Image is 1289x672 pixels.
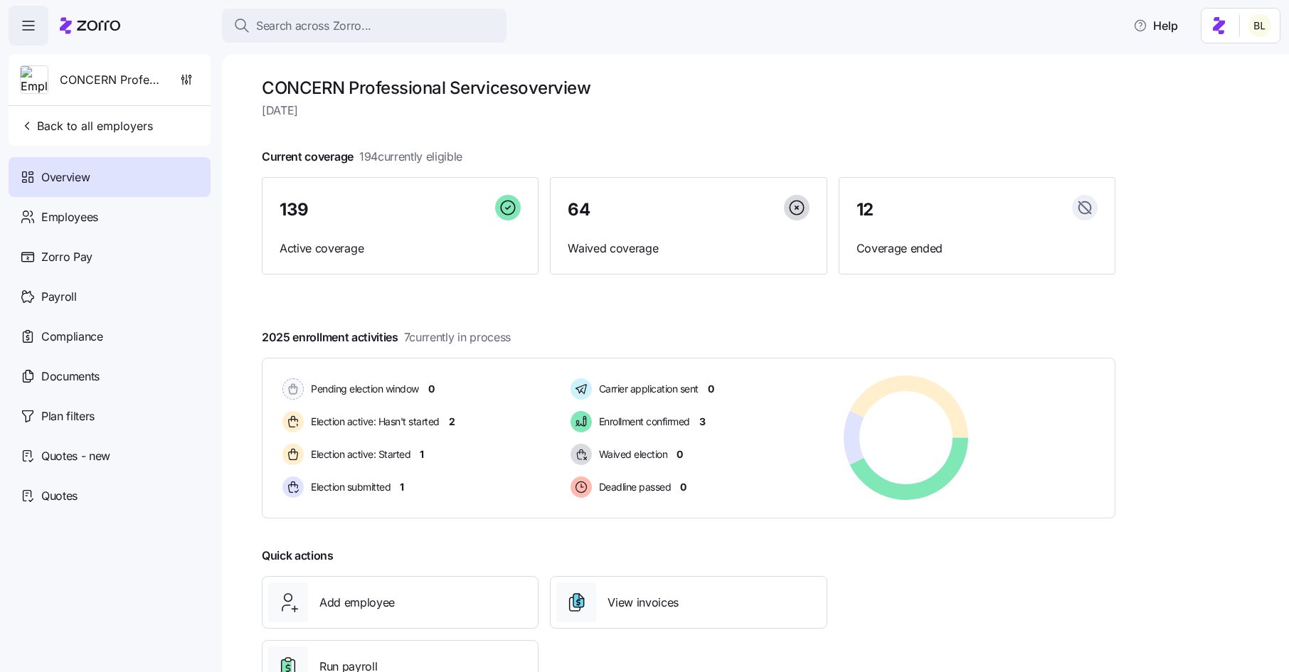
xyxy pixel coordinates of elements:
[1122,11,1189,40] button: Help
[262,547,334,565] span: Quick actions
[262,329,511,346] span: 2025 enrollment activities
[9,356,211,396] a: Documents
[280,240,521,257] span: Active coverage
[41,328,103,346] span: Compliance
[9,396,211,436] a: Plan filters
[222,9,506,43] button: Search across Zorro...
[420,447,424,462] span: 1
[595,382,699,396] span: Carrier application sent
[9,277,211,316] a: Payroll
[856,240,1098,257] span: Coverage ended
[41,288,77,306] span: Payroll
[9,237,211,277] a: Zorro Pay
[262,102,1115,119] span: [DATE]
[41,407,95,425] span: Plan filters
[41,208,98,226] span: Employees
[595,415,690,429] span: Enrollment confirmed
[307,447,410,462] span: Election active: Started
[608,594,679,612] span: View invoices
[307,382,419,396] span: Pending election window
[41,447,110,465] span: Quotes - new
[568,201,590,218] span: 64
[449,415,455,429] span: 2
[262,77,1115,99] h1: CONCERN Professional Services overview
[9,157,211,197] a: Overview
[21,66,48,95] img: Employer logo
[677,447,683,462] span: 0
[14,112,159,140] button: Back to all employers
[9,316,211,356] a: Compliance
[680,480,686,494] span: 0
[595,480,672,494] span: Deadline passed
[856,201,874,218] span: 12
[41,248,92,266] span: Zorro Pay
[41,487,78,505] span: Quotes
[41,169,90,186] span: Overview
[359,148,462,166] span: 194 currently eligible
[60,71,162,89] span: CONCERN Professional Services
[708,382,714,396] span: 0
[568,240,809,257] span: Waived coverage
[1133,17,1178,34] span: Help
[9,476,211,516] a: Quotes
[319,594,395,612] span: Add employee
[307,415,440,429] span: Election active: Hasn't started
[1248,14,1271,37] img: 2fabda6663eee7a9d0b710c60bc473af
[41,368,100,385] span: Documents
[20,117,153,134] span: Back to all employers
[9,436,211,476] a: Quotes - new
[595,447,668,462] span: Waived election
[9,197,211,237] a: Employees
[307,480,391,494] span: Election submitted
[428,382,435,396] span: 0
[256,17,371,35] span: Search across Zorro...
[262,148,462,166] span: Current coverage
[404,329,511,346] span: 7 currently in process
[699,415,706,429] span: 3
[280,201,309,218] span: 139
[400,480,404,494] span: 1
